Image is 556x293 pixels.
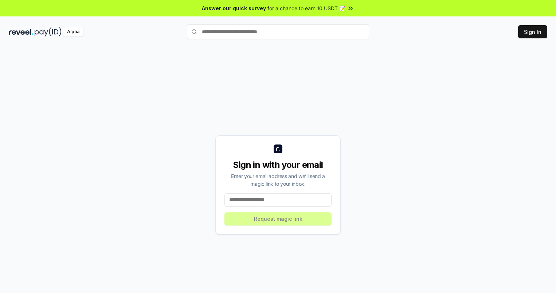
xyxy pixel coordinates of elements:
span: Answer our quick survey [202,4,266,12]
img: reveel_dark [9,27,33,36]
div: Enter your email address and we’ll send a magic link to your inbox. [224,172,332,188]
div: Alpha [63,27,83,36]
div: Sign in with your email [224,159,332,171]
button: Sign In [518,25,547,38]
span: for a chance to earn 10 USDT 📝 [267,4,345,12]
img: pay_id [35,27,62,36]
img: logo_small [274,144,282,153]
